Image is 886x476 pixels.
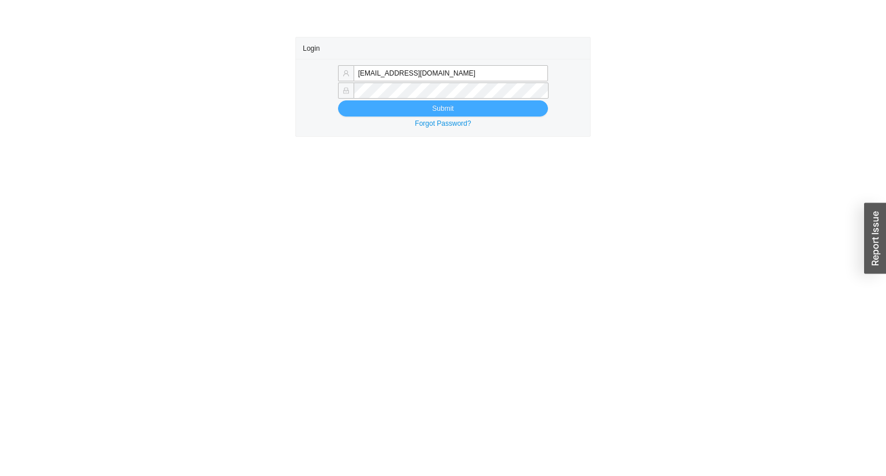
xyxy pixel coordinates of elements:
span: lock [343,87,350,94]
button: Submit [338,100,548,117]
div: Login [303,38,583,59]
input: Email [354,65,548,81]
a: Forgot Password? [415,119,471,128]
span: Submit [432,103,453,114]
span: user [343,70,350,77]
